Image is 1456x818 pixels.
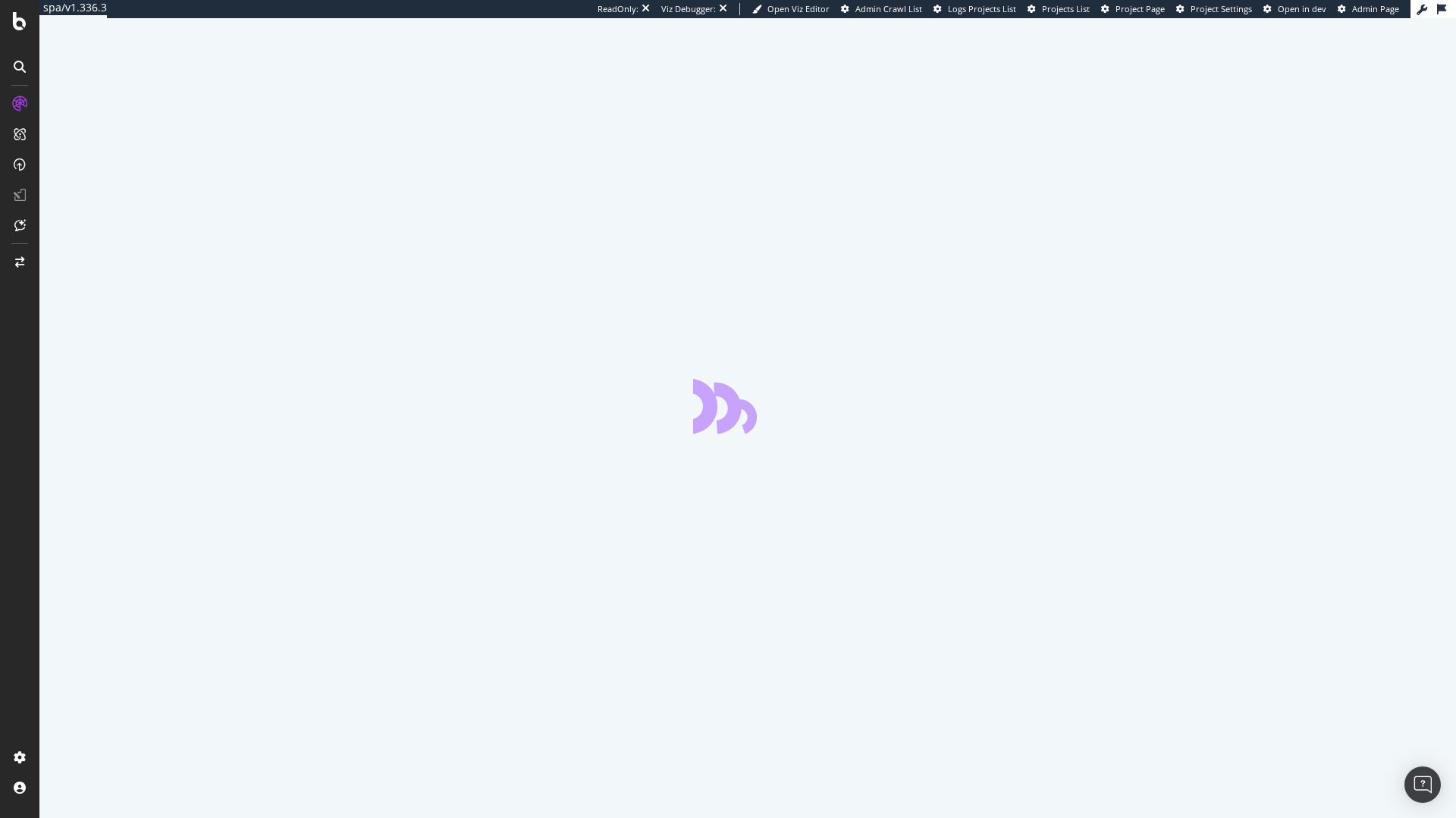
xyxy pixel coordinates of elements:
a: Admin Crawl List [841,3,922,15]
div: ReadOnly: [598,3,639,15]
span: Logs Projects List [948,3,1016,14]
div: Viz Debugger: [661,3,716,15]
span: Project Settings [1191,3,1252,14]
div: Open Intercom Messenger [1404,766,1441,803]
a: Open Viz Editor [752,3,830,15]
a: Projects List [1028,3,1090,15]
a: Project Page [1101,3,1165,15]
span: Admin Crawl List [855,3,922,14]
span: Admin Page [1352,3,1399,14]
span: Open in dev [1278,3,1326,14]
span: Project Page [1116,3,1165,14]
span: Projects List [1042,3,1090,14]
a: Open in dev [1263,3,1326,15]
span: Open Viz Editor [767,3,830,14]
a: Project Settings [1176,3,1252,15]
a: Admin Page [1338,3,1399,15]
a: Logs Projects List [934,3,1016,15]
div: animation [693,379,802,434]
